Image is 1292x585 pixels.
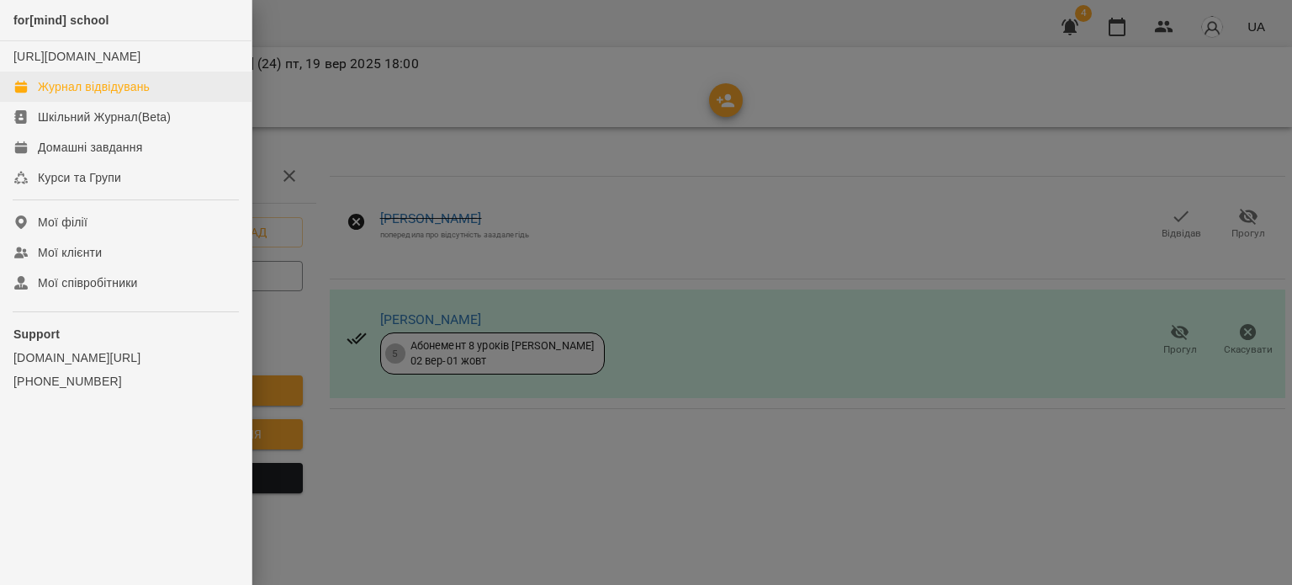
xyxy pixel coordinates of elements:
div: Мої співробітники [38,274,138,291]
div: Шкільний Журнал(Beta) [38,109,171,125]
div: Мої філії [38,214,87,231]
p: Support [13,326,238,343]
span: for[mind] school [13,13,109,27]
div: Курси та Групи [38,169,121,186]
div: Мої клієнти [38,244,102,261]
a: [DOMAIN_NAME][URL] [13,349,238,366]
div: Журнал відвідувань [38,78,150,95]
div: Домашні завдання [38,139,142,156]
a: [URL][DOMAIN_NAME] [13,50,140,63]
a: [PHONE_NUMBER] [13,373,238,390]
